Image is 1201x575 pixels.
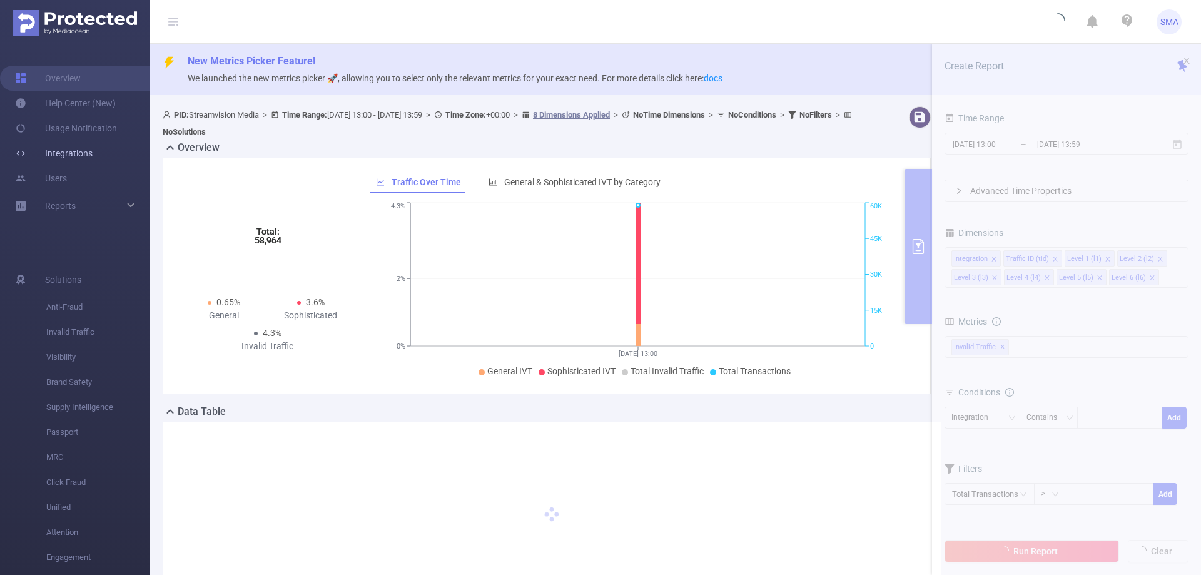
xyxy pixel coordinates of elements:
span: > [610,110,622,120]
button: icon: close [1182,54,1191,68]
tspan: 4.3% [391,203,405,211]
span: > [422,110,434,120]
tspan: [DATE] 13:00 [619,350,657,358]
b: No Time Dimensions [633,110,705,120]
tspan: 2% [397,275,405,283]
span: Click Fraud [46,470,150,495]
h2: Overview [178,140,220,155]
b: PID: [174,110,189,120]
span: General & Sophisticated IVT by Category [504,177,661,187]
span: Streamvision Media [DATE] 13:00 - [DATE] 13:59 +00:00 [163,110,855,136]
span: Passport [46,420,150,445]
span: Engagement [46,545,150,570]
span: Anti-Fraud [46,295,150,320]
span: Attention [46,520,150,545]
span: New Metrics Picker Feature! [188,55,315,67]
b: No Solutions [163,127,206,136]
span: Visibility [46,345,150,370]
img: Protected Media [13,10,137,36]
span: Sophisticated IVT [547,366,616,376]
a: Users [15,166,67,191]
a: Integrations [15,141,93,166]
i: icon: close [1182,56,1191,65]
tspan: Total: [256,226,279,237]
b: Time Zone: [445,110,486,120]
b: No Filters [799,110,832,120]
tspan: 60K [870,203,882,211]
span: General IVT [487,366,532,376]
i: icon: bar-chart [489,178,497,186]
h2: Data Table [178,404,226,419]
span: Brand Safety [46,370,150,395]
div: Invalid Traffic [224,340,311,353]
a: Help Center (New) [15,91,116,116]
a: docs [704,73,722,83]
span: 3.6% [306,297,325,307]
i: icon: line-chart [376,178,385,186]
span: Reports [45,201,76,211]
span: Solutions [45,267,81,292]
a: Usage Notification [15,116,117,141]
span: 0.65% [216,297,240,307]
span: Invalid Traffic [46,320,150,345]
span: Traffic Over Time [392,177,461,187]
span: SMA [1160,9,1178,34]
span: Total Transactions [719,366,791,376]
a: Overview [15,66,81,91]
b: Time Range: [282,110,327,120]
tspan: 15K [870,307,882,315]
tspan: 30K [870,271,882,279]
span: > [259,110,271,120]
div: General [181,309,268,322]
tspan: 0% [397,342,405,350]
span: MRC [46,445,150,470]
i: icon: user [163,111,174,119]
a: Reports [45,193,76,218]
span: > [510,110,522,120]
span: Unified [46,495,150,520]
span: Total Invalid Traffic [631,366,704,376]
span: We launched the new metrics picker 🚀, allowing you to select only the relevant metrics for your e... [188,73,722,83]
b: No Conditions [728,110,776,120]
i: icon: loading [1050,13,1065,31]
span: > [705,110,717,120]
tspan: 58,964 [254,235,281,245]
span: 4.3% [263,328,281,338]
tspan: 45K [870,235,882,243]
span: Supply Intelligence [46,395,150,420]
div: Sophisticated [268,309,355,322]
span: > [832,110,844,120]
span: > [776,110,788,120]
tspan: 0 [870,342,874,350]
u: 8 Dimensions Applied [533,110,610,120]
i: icon: thunderbolt [163,56,175,69]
